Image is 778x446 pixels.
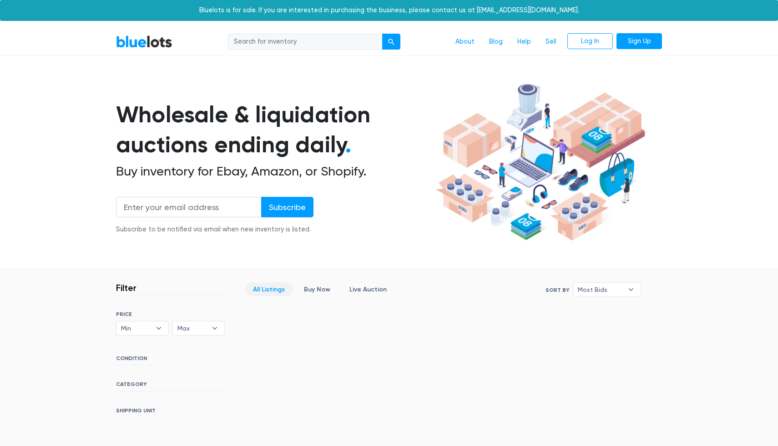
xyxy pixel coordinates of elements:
[116,355,225,365] h6: CONDITION
[296,282,338,296] a: Buy Now
[510,33,538,50] a: Help
[228,34,383,50] input: Search for inventory
[345,131,351,158] span: .
[116,311,225,317] h6: PRICE
[116,35,172,48] a: BlueLots
[205,321,224,335] b: ▾
[116,381,225,391] h6: CATEGORY
[433,80,648,245] img: hero-ee84e7d0318cb26816c560f6b4441b76977f77a177738b4e94f68c95b2b83dbb.png
[245,282,293,296] a: All Listings
[149,321,168,335] b: ▾
[621,283,641,296] b: ▾
[116,197,262,217] input: Enter your email address
[177,321,207,335] span: Max
[342,282,394,296] a: Live Auction
[482,33,510,50] a: Blog
[116,407,225,417] h6: SHIPPING UNIT
[116,225,313,235] div: Subscribe to be notified via email when new inventory is listed.
[116,164,433,179] h2: Buy inventory for Ebay, Amazon, or Shopify.
[261,197,313,217] input: Subscribe
[578,283,623,296] span: Most Bids
[116,100,433,160] h1: Wholesale & liquidation auctions ending daily
[546,286,569,294] label: Sort By
[538,33,564,50] a: Sell
[116,282,136,293] h3: Filter
[616,33,662,50] a: Sign Up
[567,33,613,50] a: Log In
[448,33,482,50] a: About
[121,321,151,335] span: Min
